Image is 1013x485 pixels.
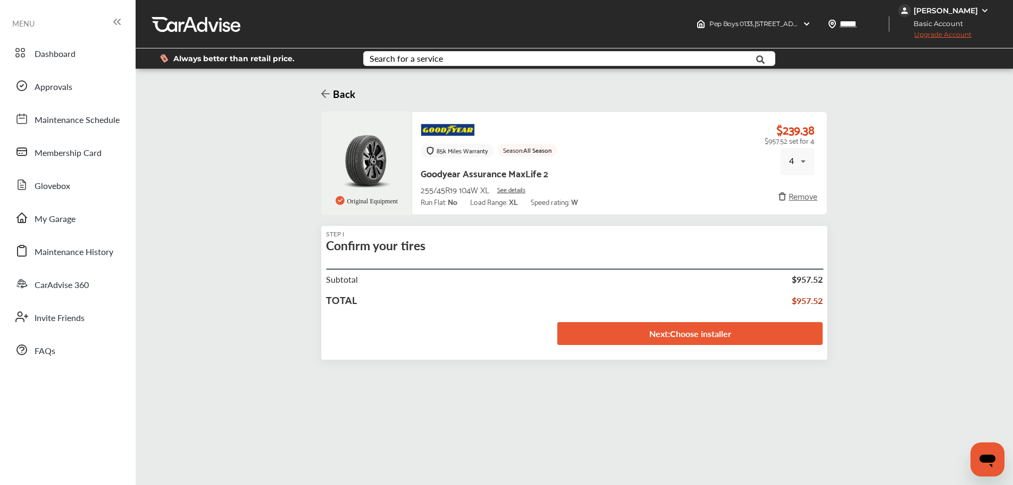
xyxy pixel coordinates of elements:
[914,6,978,15] div: [PERSON_NAME]
[326,238,425,253] div: Confirm your tires
[35,344,55,358] span: FAQs
[160,54,168,63] img: dollor_label_vector.a70140d1.svg
[10,138,125,166] a: Membership Card
[776,186,818,205] div: Remove
[426,146,434,155] img: warranty-logo.58a969ef.svg
[35,245,113,259] span: Maintenance History
[437,147,488,154] div: 85k Miles Warranty
[448,195,457,208] strong: No
[35,47,76,61] span: Dashboard
[332,193,400,210] div: Original Equipment
[10,237,125,265] a: Maintenance History
[531,198,578,206] div: Speed rating:
[421,165,548,181] div: Goodyear Assurance MaxLife 2
[330,87,355,101] h3: Back
[35,179,70,193] span: Glovebox
[35,212,76,226] span: My Garage
[970,442,1004,476] iframe: Button to launch messaging window
[981,6,989,15] img: WGsFRI8htEPBVLJbROoPRyZpYNWhNONpIPPETTm6eUC0GeLEiAAAAAElFTkSuQmCC
[10,303,125,331] a: Invite Friends
[10,204,125,232] a: My Garage
[497,184,525,195] span: See details
[370,54,443,63] div: Search for a service
[792,274,823,284] div: $ 957.52
[35,113,120,127] span: Maintenance Schedule
[10,171,125,199] a: Glovebox
[326,274,358,284] div: Subtotal
[523,144,552,155] span: All Season
[792,294,823,307] div: $ 957.52
[12,19,35,28] span: MENU
[828,20,836,28] img: location_vector.a44bc228.svg
[889,16,890,32] img: header-divider.bc55588e.svg
[503,144,523,155] span: Season:
[35,80,72,94] span: Approvals
[35,311,85,325] span: Invite Friends
[35,278,89,292] span: CarAdvise 360
[10,39,125,67] a: Dashboard
[697,20,705,28] img: header-home-logo.8d720a4f.svg
[899,18,971,29] span: Basic Account
[341,134,391,187] img: goodyear_assurance_maxlife_2_4d5a11bbd8eabe8d9cd79845316e1a00.png
[10,72,125,100] a: Approvals
[173,55,295,62] span: Always better than retail price.
[10,105,125,133] a: Maintenance Schedule
[10,270,125,298] a: CarAdvise 360
[470,198,518,206] div: Load Range:
[765,136,814,145] div: $957.52 set for 4
[802,20,811,28] img: header-down-arrow.9dd2ce7d.svg
[326,231,344,238] div: STEP I
[776,122,814,136] div: $239.38
[898,4,911,17] img: jVpblrzwTbfkPYzPPzSLxeg0AAAAASUVORK5CYII=
[497,186,525,193] a: See details
[10,336,125,364] a: FAQs
[421,182,489,196] span: 255/45R19 104W XL
[509,195,518,208] strong: XL
[789,154,794,167] div: 4
[326,294,357,307] div: TOTAL
[709,20,913,28] span: Pep Boys 0133 , [STREET_ADDRESS] [GEOGRAPHIC_DATA] , FL 33157
[421,120,475,139] img: e00bf004c30903c6b98f2a0979aa16043eb2daf3.png
[557,322,823,345] a: Next:Choose installer
[421,198,457,206] div: Run Flat:
[35,146,102,160] span: Membership Card
[898,30,972,44] span: Upgrade Account
[571,195,578,208] strong: W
